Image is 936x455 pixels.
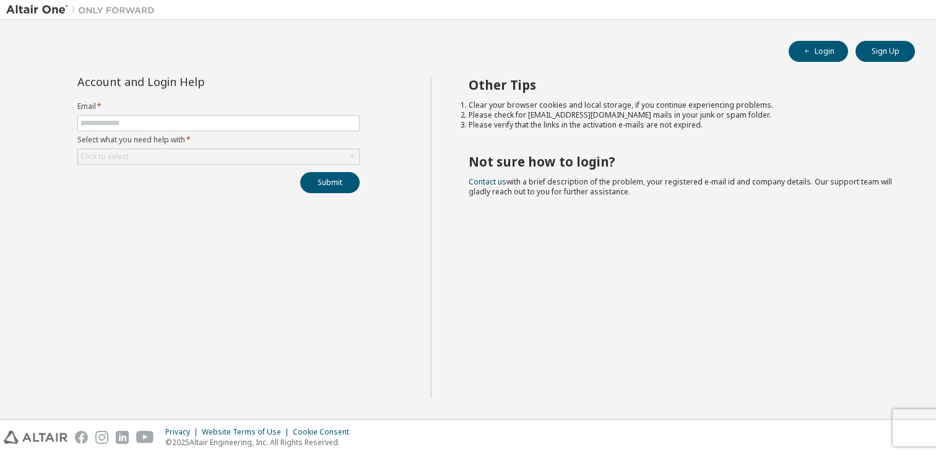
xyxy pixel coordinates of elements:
img: youtube.svg [136,431,154,444]
button: Submit [300,172,360,193]
img: facebook.svg [75,431,88,444]
li: Please check for [EMAIL_ADDRESS][DOMAIN_NAME] mails in your junk or spam folder. [469,110,893,120]
p: © 2025 Altair Engineering, Inc. All Rights Reserved. [165,437,357,448]
div: Click to select [78,149,359,164]
div: Click to select [80,152,129,162]
h2: Other Tips [469,77,893,93]
img: instagram.svg [95,431,108,444]
button: Login [789,41,848,62]
div: Privacy [165,427,202,437]
a: Contact us [469,176,506,187]
span: with a brief description of the problem, your registered e-mail id and company details. Our suppo... [469,176,892,197]
label: Select what you need help with [77,135,360,145]
button: Sign Up [856,41,915,62]
li: Please verify that the links in the activation e-mails are not expired. [469,120,893,130]
div: Website Terms of Use [202,427,293,437]
label: Email [77,102,360,111]
li: Clear your browser cookies and local storage, if you continue experiencing problems. [469,100,893,110]
h2: Not sure how to login? [469,154,893,170]
div: Cookie Consent [293,427,357,437]
img: altair_logo.svg [4,431,67,444]
img: linkedin.svg [116,431,129,444]
div: Account and Login Help [77,77,303,87]
img: Altair One [6,4,161,16]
